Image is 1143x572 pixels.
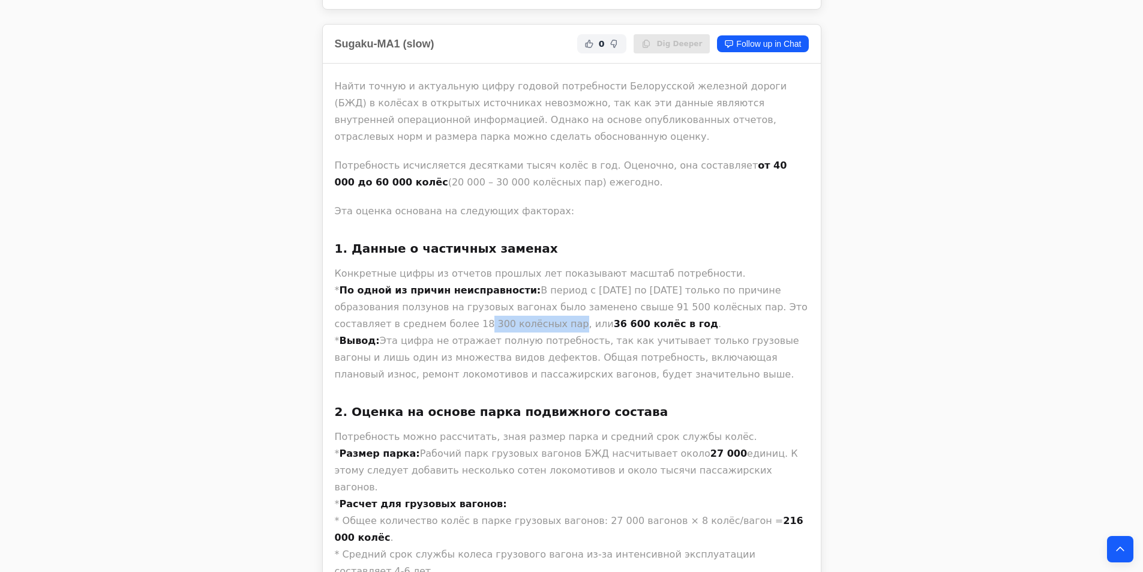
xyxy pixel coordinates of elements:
[335,35,434,52] h2: Sugaku-MA1 (slow)
[340,448,420,459] strong: Размер парка:
[335,265,809,383] p: Конкретные цифры из отчетов прошлых лет показывают масштаб потребности. * В период с [DATE] по [D...
[335,402,809,421] h3: 2. Оценка на основе парка подвижного состава
[607,37,622,51] button: Not Helpful
[599,38,605,50] span: 0
[717,35,808,52] a: Follow up in Chat
[710,448,747,459] strong: 27 000
[614,318,718,330] strong: 36 600 колёс в год
[335,78,809,145] p: Найти точную и актуальную цифру годовой потребности Белорусской железной дороги (БЖД) в колёсах в...
[335,157,809,191] p: Потребность исчисляется десятками тысяч колёс в год. Оценочно, она составляет (20 000 – 30 000 ко...
[1107,536,1133,562] button: Back to top
[335,239,809,258] h3: 1. Данные о частичных заменах
[340,498,507,510] strong: Расчет для грузовых вагонов:
[340,284,541,296] strong: По одной из причин неисправности:
[340,335,380,346] strong: Вывод:
[335,203,809,220] p: Эта оценка основана на следующих факторах:
[582,37,596,51] button: Helpful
